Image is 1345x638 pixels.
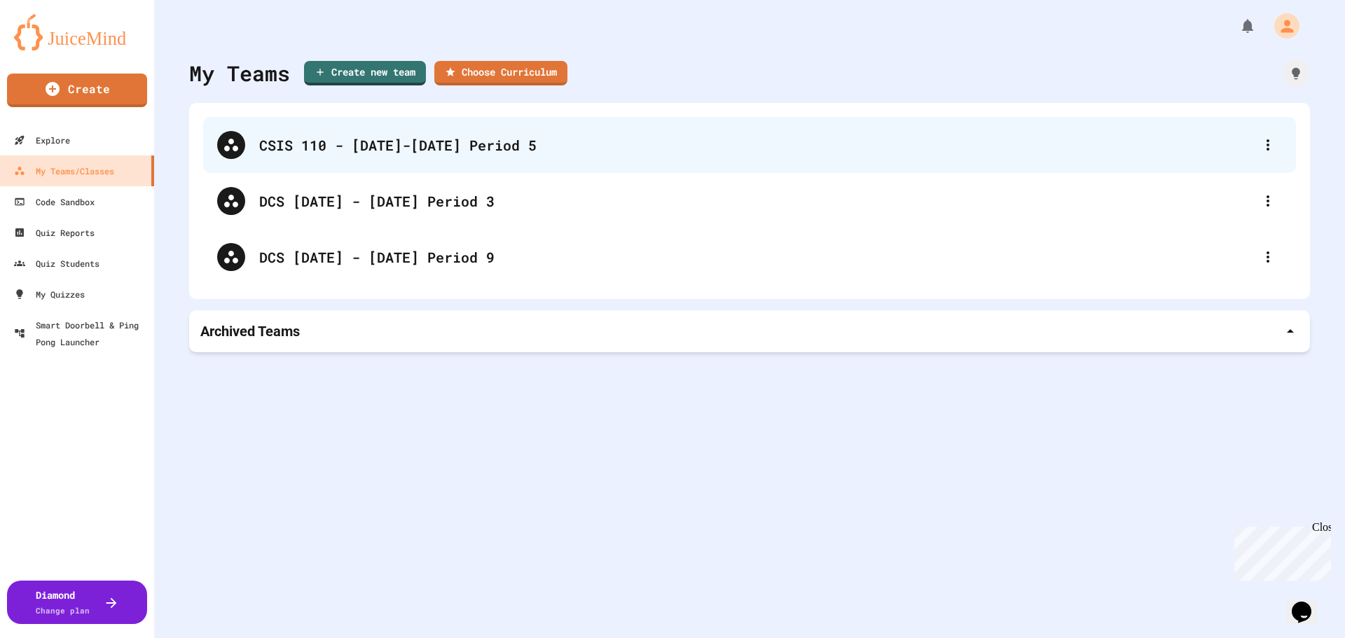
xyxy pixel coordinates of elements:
[14,255,99,272] div: Quiz Students
[14,193,95,210] div: Code Sandbox
[36,588,90,617] div: Diamond
[259,190,1254,211] div: DCS [DATE] - [DATE] Period 3
[14,286,85,303] div: My Quizzes
[203,117,1296,173] div: CSIS 110 - [DATE]-[DATE] Period 5
[14,132,70,148] div: Explore
[14,162,114,179] div: My Teams/Classes
[259,247,1254,268] div: DCS [DATE] - [DATE] Period 9
[14,317,149,350] div: Smart Doorbell & Ping Pong Launcher
[1286,582,1331,624] iframe: chat widget
[200,321,300,341] p: Archived Teams
[203,173,1296,229] div: DCS [DATE] - [DATE] Period 3
[1282,60,1310,88] div: How it works
[36,605,90,616] span: Change plan
[434,61,567,85] a: Choose Curriculum
[7,581,147,624] button: DiamondChange plan
[7,74,147,107] a: Create
[259,134,1254,155] div: CSIS 110 - [DATE]-[DATE] Period 5
[203,229,1296,285] div: DCS [DATE] - [DATE] Period 9
[1229,521,1331,581] iframe: chat widget
[14,14,140,50] img: logo-orange.svg
[304,61,426,85] a: Create new team
[14,224,95,241] div: Quiz Reports
[189,57,290,89] div: My Teams
[6,6,97,89] div: Chat with us now!Close
[1213,14,1260,38] div: My Notifications
[1260,10,1303,42] div: My Account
